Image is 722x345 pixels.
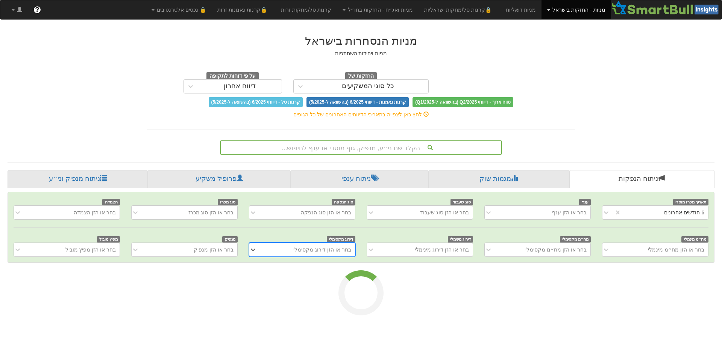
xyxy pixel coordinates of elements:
[221,141,501,154] div: הקלד שם ני״ע, מנפיק, גוף מוסדי או ענף לחיפוש...
[212,0,276,19] a: 🔒קרנות נאמנות זרות
[415,246,469,253] div: בחר או הזן דירוג מינימלי
[146,0,212,19] a: 🔒 נכסים אלטרנטיבים
[35,6,39,14] span: ?
[673,199,708,205] span: תאריך מכרז מוסדי
[420,209,469,216] div: בחר או הזן סוג שעבוד
[301,209,351,216] div: בחר או הזן סוג הנפקה
[664,209,704,216] div: 6 חודשים אחרונים
[306,97,409,107] span: קרנות נאמנות - דיווחי 6/2025 (בהשוואה ל-5/2025)
[500,0,542,19] a: מניות דואליות
[224,83,256,90] div: דיווח אחרון
[209,97,303,107] span: קרנות סל - דיווחי 6/2025 (בהשוואה ל-5/2025)
[74,209,116,216] div: בחר או הזן הצמדה
[206,72,259,80] span: על פי דוחות לתקופה
[681,236,708,243] span: מח״מ מינמלי
[218,199,238,205] span: סוג מכרז
[419,0,500,19] a: 🔒קרנות סל/מחקות ישראליות
[222,236,238,243] span: מנפיק
[8,170,148,188] a: ניתוח מנפיק וני״ע
[147,35,575,47] h2: מניות הנסחרות בישראל
[648,246,704,253] div: בחר או הזן מח״מ מינמלי
[569,170,714,188] a: ניתוח הנפקות
[552,209,587,216] div: בחר או הזן ענף
[525,246,587,253] div: בחר או הזן מח״מ מקסימלי
[102,199,120,205] span: הצמדה
[337,0,419,19] a: מניות ואג״ח - החזקות בחו״ל
[65,246,116,253] div: בחר או הזן מפיץ מוביל
[450,199,473,205] span: סוג שעבוד
[342,83,394,90] div: כל סוגי המשקיעים
[579,199,591,205] span: ענף
[148,170,290,188] a: פרופיל משקיע
[97,236,120,243] span: מפיץ מוביל
[293,246,351,253] div: בחר או הזן דירוג מקסימלי
[28,0,47,19] a: ?
[560,236,591,243] span: מח״מ מקסימלי
[188,209,234,216] div: בחר או הזן סוג מכרז
[275,0,337,19] a: קרנות סל/מחקות זרות
[611,0,722,15] img: Smartbull
[345,72,377,80] span: החזקות של
[291,170,428,188] a: ניתוח ענפי
[413,97,513,107] span: טווח ארוך - דיווחי Q2/2025 (בהשוואה ל-Q1/2025)
[141,111,581,118] div: לחץ כאן לצפייה בתאריכי הדיווחים האחרונים של כל הגופים
[327,236,356,243] span: דירוג מקסימלי
[448,236,473,243] span: דירוג מינימלי
[332,199,356,205] span: סוג הנפקה
[428,170,569,188] a: מגמות שוק
[541,0,611,19] a: מניות - החזקות בישראל
[147,51,575,56] h5: מניות ויחידות השתתפות
[194,246,234,253] div: בחר או הזן מנפיק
